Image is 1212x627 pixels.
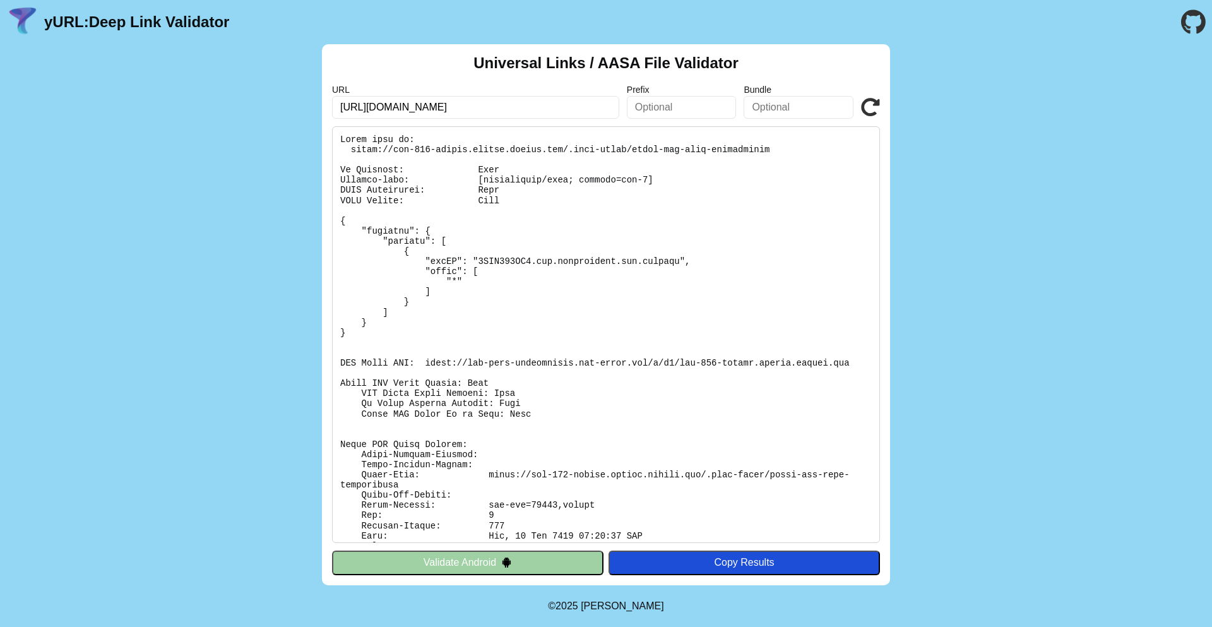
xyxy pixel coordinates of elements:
button: Copy Results [609,551,880,575]
input: Optional [744,96,853,119]
img: yURL Logo [6,6,39,39]
div: Copy Results [615,557,874,568]
a: yURL:Deep Link Validator [44,13,229,31]
img: droidIcon.svg [501,557,512,568]
label: Bundle [744,85,853,95]
span: 2025 [555,600,578,611]
footer: © [548,585,663,627]
input: Required [332,96,619,119]
button: Validate Android [332,551,603,575]
label: Prefix [627,85,737,95]
label: URL [332,85,619,95]
pre: Lorem ipsu do: sitam://con-816-adipis.elitse.doeius.tem/.inci-utlab/etdol-mag-aliq-enimadminim Ve... [332,126,880,543]
a: Michael Ibragimchayev's Personal Site [581,600,664,611]
h2: Universal Links / AASA File Validator [473,54,739,72]
input: Optional [627,96,737,119]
